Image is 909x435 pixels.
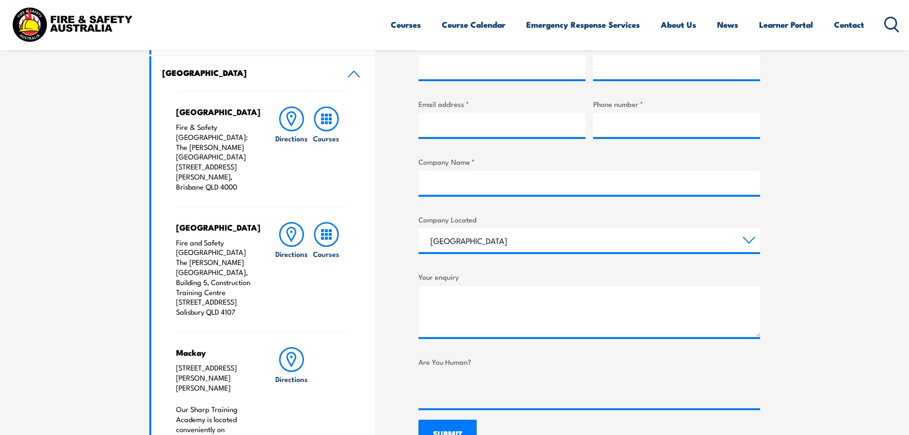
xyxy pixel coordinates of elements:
label: Company Name [418,156,760,167]
a: Courses [391,12,421,37]
a: Learner Portal [759,12,813,37]
h6: Courses [313,249,339,259]
label: Email address [418,98,585,109]
p: [STREET_ADDRESS][PERSON_NAME][PERSON_NAME] [176,363,256,393]
a: Contact [834,12,864,37]
a: Courses [309,106,344,192]
a: Courses [309,222,344,317]
h4: [GEOGRAPHIC_DATA] [176,222,256,233]
a: Course Calendar [442,12,505,37]
label: Company Located [418,214,760,225]
p: Fire & Safety [GEOGRAPHIC_DATA]: The [PERSON_NAME][GEOGRAPHIC_DATA] [STREET_ADDRESS][PERSON_NAME]... [176,122,256,192]
label: Phone number [593,98,760,109]
a: Directions [274,222,309,317]
h6: Directions [275,374,308,384]
h4: Mackay [176,347,256,358]
h6: Courses [313,133,339,143]
h6: Directions [275,133,308,143]
iframe: reCAPTCHA [418,371,564,408]
a: [GEOGRAPHIC_DATA] [151,56,376,91]
a: Emergency Response Services [526,12,640,37]
a: About Us [661,12,696,37]
h4: [GEOGRAPHIC_DATA] [176,106,256,117]
h4: [GEOGRAPHIC_DATA] [162,67,333,78]
a: Directions [274,106,309,192]
label: Are You Human? [418,356,760,367]
p: Fire and Safety [GEOGRAPHIC_DATA] The [PERSON_NAME][GEOGRAPHIC_DATA], Building 5, Construction Tr... [176,238,256,317]
a: News [717,12,738,37]
h6: Directions [275,249,308,259]
label: Your enquiry [418,271,760,282]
